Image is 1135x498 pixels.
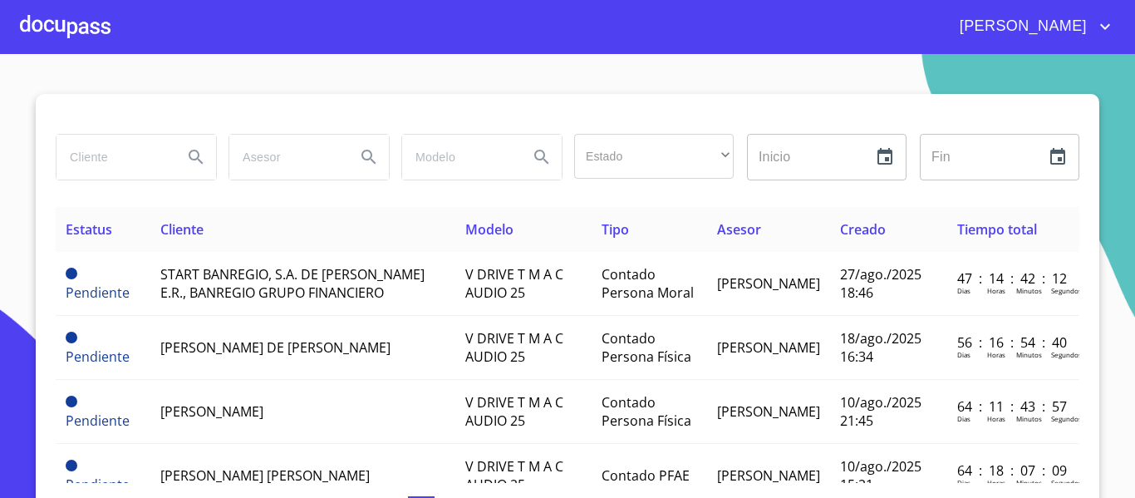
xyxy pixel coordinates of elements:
span: Pendiente [66,476,130,494]
span: Estatus [66,220,112,239]
span: [PERSON_NAME] DE [PERSON_NAME] [160,338,391,357]
span: [PERSON_NAME] [947,13,1095,40]
p: Minutos [1016,414,1042,423]
button: Search [176,137,216,177]
p: Dias [957,414,970,423]
p: Horas [987,414,1005,423]
span: Contado Persona Moral [602,265,694,302]
span: V DRIVE T M A C AUDIO 25 [465,457,563,494]
p: Horas [987,478,1005,487]
p: 47 : 14 : 42 : 12 [957,269,1069,288]
span: 10/ago./2025 15:21 [840,457,921,494]
span: [PERSON_NAME] [160,402,263,421]
span: V DRIVE T M A C AUDIO 25 [465,329,563,366]
p: Minutos [1016,350,1042,359]
span: [PERSON_NAME] [717,466,820,485]
span: Contado Persona Física [602,393,691,430]
p: Segundos [1051,414,1082,423]
span: Tiempo total [957,220,1037,239]
span: Pendiente [66,348,130,366]
span: [PERSON_NAME] [717,338,820,357]
p: Minutos [1016,478,1042,487]
span: Pendiente [66,396,77,407]
span: START BANREGIO, S.A. DE [PERSON_NAME] E.R., BANREGIO GRUPO FINANCIERO [160,265,425,302]
span: 27/ago./2025 18:46 [840,265,921,302]
button: Search [522,137,562,177]
span: 10/ago./2025 21:45 [840,393,921,430]
span: Pendiente [66,284,130,302]
input: search [402,135,515,180]
span: V DRIVE T M A C AUDIO 25 [465,393,563,430]
p: Dias [957,350,970,359]
p: Segundos [1051,478,1082,487]
p: 64 : 11 : 43 : 57 [957,397,1069,416]
p: Segundos [1051,350,1082,359]
span: [PERSON_NAME] [717,402,820,421]
p: 64 : 18 : 07 : 09 [957,461,1069,480]
span: Pendiente [66,332,77,343]
button: account of current user [947,13,1115,40]
p: Horas [987,350,1005,359]
span: 18/ago./2025 16:34 [840,329,921,366]
div: ​ [574,134,734,179]
span: [PERSON_NAME] [PERSON_NAME] [160,466,370,485]
span: Asesor [717,220,761,239]
p: Dias [957,286,970,295]
span: Contado PFAE [602,466,690,485]
span: V DRIVE T M A C AUDIO 25 [465,265,563,302]
span: Tipo [602,220,629,239]
p: Dias [957,478,970,487]
p: Minutos [1016,286,1042,295]
button: Search [349,137,389,177]
span: [PERSON_NAME] [717,274,820,293]
span: Creado [840,220,886,239]
input: search [57,135,170,180]
span: Pendiente [66,460,77,471]
p: 56 : 16 : 54 : 40 [957,333,1069,352]
span: Pendiente [66,268,77,279]
p: Segundos [1051,286,1082,295]
input: search [229,135,342,180]
span: Contado Persona Física [602,329,691,366]
p: Horas [987,286,1005,295]
span: Modelo [465,220,513,239]
span: Pendiente [66,412,130,430]
span: Cliente [160,220,204,239]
